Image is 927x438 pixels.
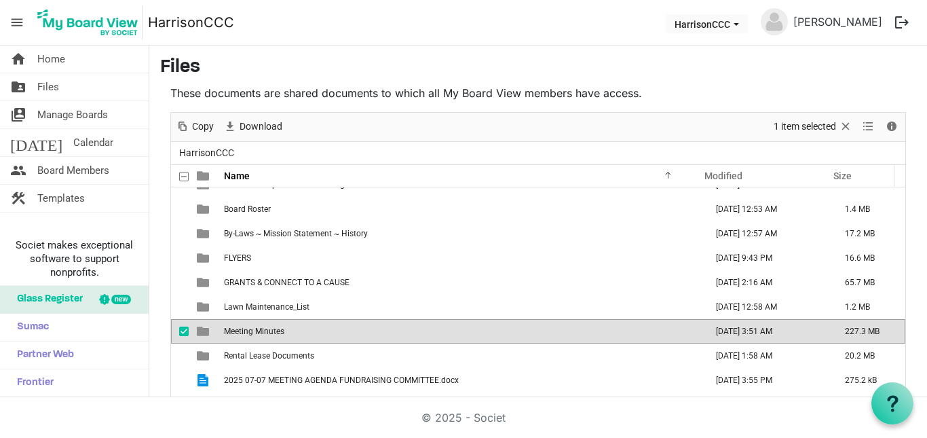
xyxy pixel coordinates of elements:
[224,170,250,181] span: Name
[702,344,831,368] td: July 17, 2025 1:58 AM column header Modified
[219,113,287,141] div: Download
[176,145,237,162] span: HarrisonCCC
[37,185,85,212] span: Templates
[10,342,74,369] span: Partner Web
[831,368,905,393] td: 275.2 kB is template cell column header Size
[224,376,459,385] span: 2025 07-07 MEETING AGENDA FUNDRAISING COMMITTEE.docx
[224,327,284,336] span: Meeting Minutes
[10,129,62,156] span: [DATE]
[189,295,220,319] td: is template cell column header type
[224,351,314,361] span: Rental Lease Documents
[666,14,748,33] button: HarrisonCCC dropdownbutton
[788,8,888,35] a: [PERSON_NAME]
[220,344,702,368] td: Rental Lease Documents is template cell column header Name
[220,319,702,344] td: Meeting Minutes is template cell column header Name
[171,344,189,368] td: checkbox
[37,45,65,73] span: Home
[37,73,59,101] span: Files
[704,170,742,181] span: Modified
[73,129,113,156] span: Calendar
[221,118,285,135] button: Download
[33,5,143,39] img: My Board View Logo
[10,286,83,313] span: Glass Register
[10,157,26,184] span: people
[220,295,702,319] td: Lawn Maintenance_List is template cell column header Name
[171,295,189,319] td: checkbox
[702,295,831,319] td: May 27, 2025 12:58 AM column header Modified
[148,9,234,36] a: HarrisonCCC
[171,113,219,141] div: Copy
[224,302,309,312] span: Lawn Maintenance_List
[831,295,905,319] td: 1.2 MB is template cell column header Size
[880,113,903,141] div: Details
[220,246,702,270] td: FLYERS is template cell column header Name
[37,101,108,128] span: Manage Boards
[831,197,905,221] td: 1.4 MB is template cell column header Size
[37,157,109,184] span: Board Members
[702,368,831,393] td: July 07, 2025 3:55 PM column header Modified
[220,221,702,246] td: By-Laws ~ Mission Statement ~ History is template cell column header Name
[171,270,189,295] td: checkbox
[6,238,143,279] span: Societ makes exceptional software to support nonprofits.
[702,270,831,295] td: August 23, 2025 2:16 AM column header Modified
[111,295,131,304] div: new
[10,185,26,212] span: construction
[189,246,220,270] td: is template cell column header type
[4,10,30,35] span: menu
[831,270,905,295] td: 65.7 MB is template cell column header Size
[702,319,831,344] td: August 23, 2025 3:51 AM column header Modified
[10,369,54,397] span: Frontier
[191,118,215,135] span: Copy
[171,197,189,221] td: checkbox
[189,344,220,368] td: is template cell column header type
[772,118,855,135] button: Selection
[189,368,220,393] td: is template cell column header type
[189,319,220,344] td: is template cell column header type
[10,45,26,73] span: home
[10,73,26,101] span: folder_shared
[224,180,389,189] span: Board Development and Training Documents
[772,118,837,135] span: 1 item selected
[160,56,916,79] h3: Files
[10,101,26,128] span: switch_account
[831,319,905,344] td: 227.3 MB is template cell column header Size
[831,344,905,368] td: 20.2 MB is template cell column header Size
[702,197,831,221] td: May 27, 2025 12:53 AM column header Modified
[171,246,189,270] td: checkbox
[174,118,216,135] button: Copy
[831,393,905,417] td: 689.7 kB is template cell column header Size
[224,253,251,263] span: FLYERS
[831,221,905,246] td: 17.2 MB is template cell column header Size
[189,221,220,246] td: is template cell column header type
[238,118,284,135] span: Download
[220,270,702,295] td: GRANTS & CONNECT TO A CAUSE is template cell column header Name
[883,118,901,135] button: Details
[10,314,49,341] span: Sumac
[33,5,148,39] a: My Board View Logo
[857,113,880,141] div: View
[220,197,702,221] td: Board Roster is template cell column header Name
[189,197,220,221] td: is template cell column header type
[860,118,876,135] button: View dropdownbutton
[189,270,220,295] td: is template cell column header type
[220,393,702,417] td: 2025 JAN-MAY FINANCIAL REPORTS.pdf is template cell column header Name
[224,204,271,214] span: Board Roster
[888,8,916,37] button: logout
[833,170,852,181] span: Size
[831,246,905,270] td: 16.6 MB is template cell column header Size
[220,368,702,393] td: 2025 07-07 MEETING AGENDA FUNDRAISING COMMITTEE.docx is template cell column header Name
[702,221,831,246] td: May 27, 2025 12:57 AM column header Modified
[171,368,189,393] td: checkbox
[189,393,220,417] td: is template cell column header type
[421,411,506,424] a: © 2025 - Societ
[171,221,189,246] td: checkbox
[769,113,857,141] div: Clear selection
[224,278,349,287] span: GRANTS & CONNECT TO A CAUSE
[171,319,189,344] td: checkbox
[170,85,906,101] p: These documents are shared documents to which all My Board View members have access.
[224,229,368,238] span: By-Laws ~ Mission Statement ~ History
[702,393,831,417] td: July 08, 2025 10:39 PM column header Modified
[761,8,788,35] img: no-profile-picture.svg
[702,246,831,270] td: August 05, 2025 9:43 PM column header Modified
[171,393,189,417] td: checkbox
